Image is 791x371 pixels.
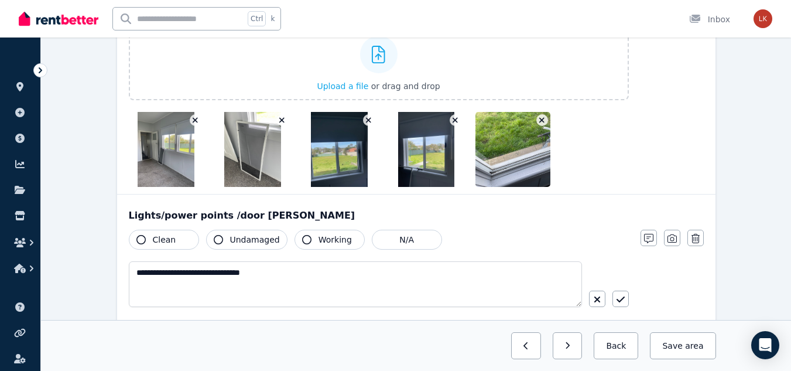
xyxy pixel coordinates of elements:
[248,11,266,26] span: Ctrl
[138,112,194,187] img: thumbnail_IMG_4994.jpg
[685,340,703,352] span: area
[372,230,442,250] button: N/A
[153,234,176,246] span: Clean
[270,14,275,23] span: k
[230,234,280,246] span: Undamaged
[224,112,280,187] img: thumbnail_IMG_4995.jpg
[317,81,368,91] span: Upload a file
[751,331,779,359] div: Open Intercom Messenger
[129,209,704,223] div: Lights/power points /door [PERSON_NAME]
[295,230,365,250] button: Working
[206,230,287,250] button: Undamaged
[19,10,98,28] img: RentBetter
[317,80,440,92] button: Upload a file or drag and drop
[689,13,730,25] div: Inbox
[311,112,367,187] img: thumbnail_IMG_4992.jpg
[754,9,772,28] img: Lauren Knudsen
[129,230,199,250] button: Clean
[398,112,454,187] img: thumbnail_IMG_4991.jpg
[594,332,638,359] button: Back
[319,234,352,246] span: Working
[371,81,440,91] span: or drag and drop
[650,332,715,359] button: Save area
[475,112,575,187] img: thumbnail_IMG_4987.jpg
